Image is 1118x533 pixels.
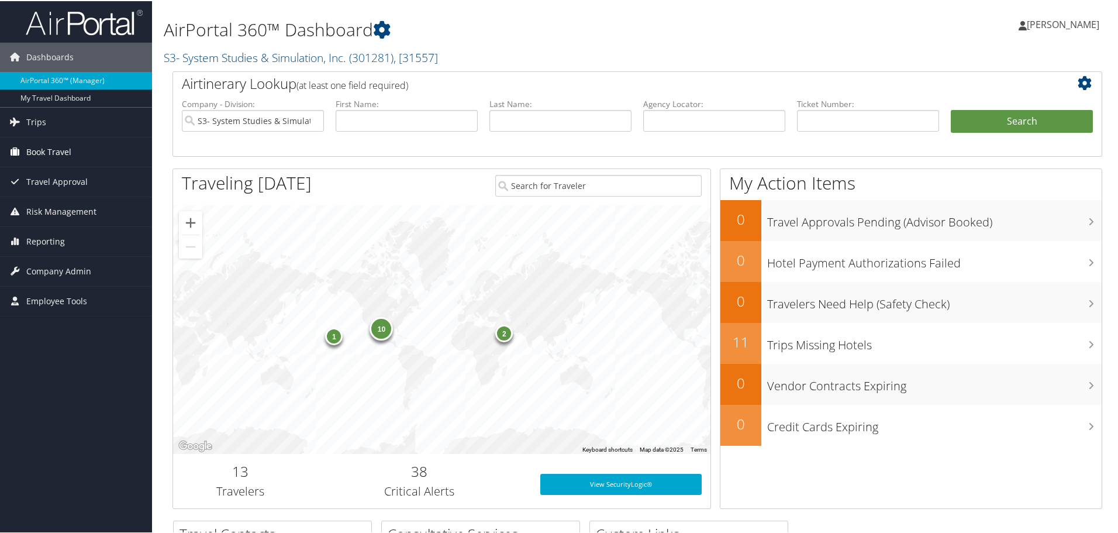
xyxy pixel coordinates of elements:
[495,174,702,195] input: Search for Traveler
[767,412,1102,434] h3: Credit Cards Expiring
[1019,6,1111,41] a: [PERSON_NAME]
[182,73,1016,92] h2: Airtinerary Lookup
[643,97,785,109] label: Agency Locator:
[164,49,438,64] a: S3- System Studies & Simulation, Inc.
[495,323,513,341] div: 2
[179,234,202,257] button: Zoom out
[370,316,393,339] div: 10
[182,460,299,480] h2: 13
[296,78,408,91] span: (at least one field required)
[336,97,478,109] label: First Name:
[26,196,96,225] span: Risk Management
[26,256,91,285] span: Company Admin
[720,290,761,310] h2: 0
[26,42,74,71] span: Dashboards
[720,404,1102,445] a: 0Credit Cards Expiring
[720,199,1102,240] a: 0Travel Approvals Pending (Advisor Booked)
[182,97,324,109] label: Company - Division:
[540,473,702,494] a: View SecurityLogic®
[582,445,633,453] button: Keyboard shortcuts
[176,438,215,453] a: Open this area in Google Maps (opens a new window)
[720,413,761,433] h2: 0
[797,97,939,109] label: Ticket Number:
[26,286,87,315] span: Employee Tools
[767,371,1102,393] h3: Vendor Contracts Expiring
[182,170,312,194] h1: Traveling [DATE]
[325,326,343,344] div: 1
[316,460,523,480] h2: 38
[720,249,761,269] h2: 0
[26,166,88,195] span: Travel Approval
[767,330,1102,352] h3: Trips Missing Hotels
[720,240,1102,281] a: 0Hotel Payment Authorizations Failed
[179,210,202,233] button: Zoom in
[26,226,65,255] span: Reporting
[176,438,215,453] img: Google
[767,289,1102,311] h3: Travelers Need Help (Safety Check)
[720,281,1102,322] a: 0Travelers Need Help (Safety Check)
[640,445,684,452] span: Map data ©2025
[720,208,761,228] h2: 0
[767,207,1102,229] h3: Travel Approvals Pending (Advisor Booked)
[1027,17,1099,30] span: [PERSON_NAME]
[394,49,438,64] span: , [ 31557 ]
[720,322,1102,363] a: 11Trips Missing Hotels
[951,109,1093,132] button: Search
[691,445,707,452] a: Terms (opens in new tab)
[720,170,1102,194] h1: My Action Items
[26,8,143,35] img: airportal-logo.png
[489,97,632,109] label: Last Name:
[316,482,523,498] h3: Critical Alerts
[26,106,46,136] span: Trips
[720,363,1102,404] a: 0Vendor Contracts Expiring
[349,49,394,64] span: ( 301281 )
[720,372,761,392] h2: 0
[720,331,761,351] h2: 11
[164,16,795,41] h1: AirPortal 360™ Dashboard
[182,482,299,498] h3: Travelers
[26,136,71,166] span: Book Travel
[767,248,1102,270] h3: Hotel Payment Authorizations Failed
